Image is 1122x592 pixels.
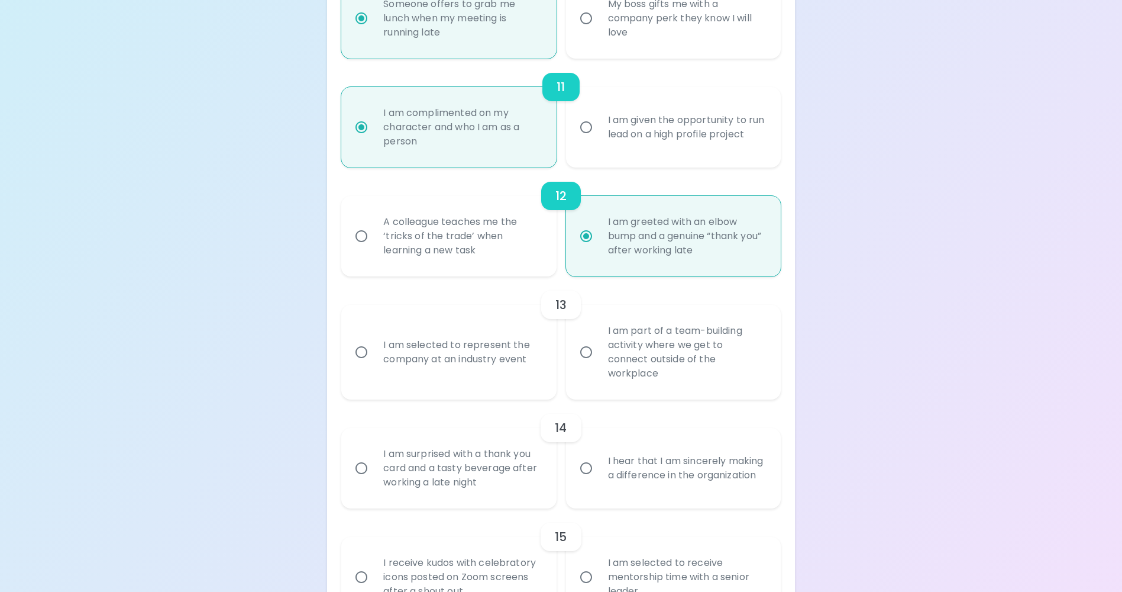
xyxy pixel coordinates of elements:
h6: 11 [557,78,565,96]
div: I am selected to represent the company at an industry event [374,324,549,381]
div: I hear that I am sincerely making a difference in the organization [599,440,774,497]
h6: 13 [555,295,567,314]
div: A colleague teaches me the ‘tricks of the trade’ when learning a new task [374,201,549,272]
div: choice-group-check [341,400,780,509]
h6: 12 [555,186,567,205]
div: I am complimented on my character and who I am as a person [374,92,549,163]
h6: 15 [555,527,567,546]
div: choice-group-check [341,276,780,400]
div: I am given the opportunity to run lead on a high profile project [599,99,774,156]
div: I am part of a team-building activity where we get to connect outside of the workplace [599,310,774,395]
div: choice-group-check [341,59,780,168]
div: I am greeted with an elbow bump and a genuine “thank you” after working late [599,201,774,272]
h6: 14 [555,419,567,437]
div: I am surprised with a thank you card and a tasty beverage after working a late night [374,433,549,504]
div: choice-group-check [341,168,780,276]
